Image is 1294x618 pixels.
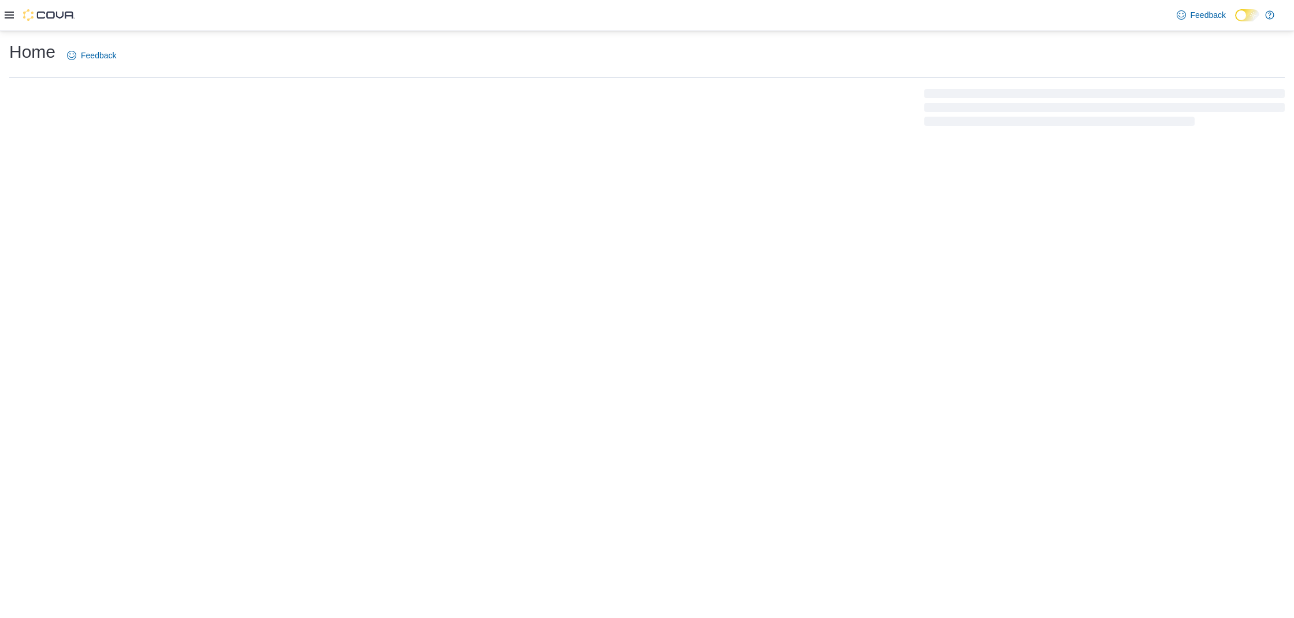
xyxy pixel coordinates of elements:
[924,91,1285,128] span: Loading
[81,50,116,61] span: Feedback
[9,40,55,64] h1: Home
[1235,9,1259,21] input: Dark Mode
[1172,3,1230,27] a: Feedback
[23,9,75,21] img: Cova
[1191,9,1226,21] span: Feedback
[62,44,121,67] a: Feedback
